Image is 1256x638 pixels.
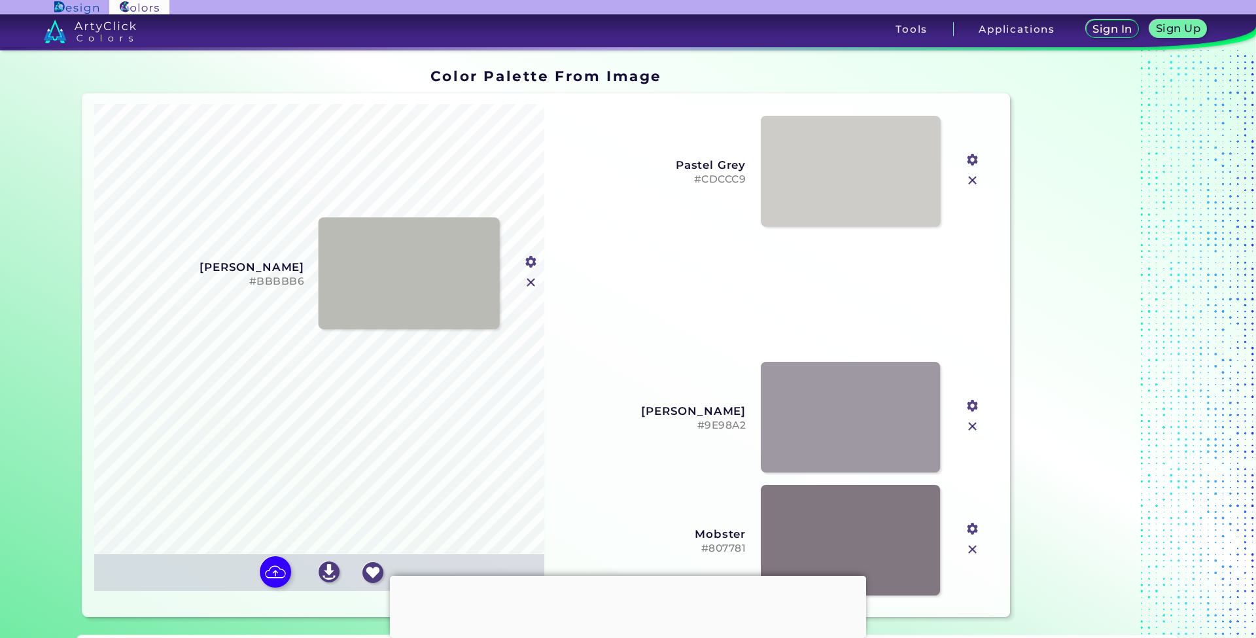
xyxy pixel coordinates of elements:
img: icon picture [260,556,291,588]
a: Sign In [1088,21,1136,37]
h5: Sign Up [1158,24,1198,33]
img: icon_close.svg [964,418,981,435]
h5: #807781 [557,542,746,555]
h5: Sign In [1094,24,1130,34]
a: Sign Up [1152,21,1204,37]
img: icon_close.svg [964,172,981,189]
img: ArtyClick Design logo [54,1,98,14]
img: icon_favourite_white.svg [362,562,383,583]
h3: Pastel Grey [557,158,746,171]
img: icon_close.svg [964,541,981,558]
img: icon_download_white.svg [319,561,340,582]
img: logo_artyclick_colors_white.svg [44,20,136,43]
h5: #9E98A2 [557,419,746,432]
h5: #BBBBB6 [115,275,305,288]
img: icon_close.svg [523,274,540,291]
h1: Color Palette From Image [430,66,662,86]
h3: [PERSON_NAME] [557,404,746,417]
h3: Tools [896,24,928,34]
h3: Mobster [557,527,746,541]
h3: [PERSON_NAME] [115,260,305,274]
h5: #CDCCC9 [557,173,746,186]
iframe: Advertisement [390,576,866,635]
iframe: Advertisement [1015,63,1179,622]
h3: Applications [979,24,1055,34]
